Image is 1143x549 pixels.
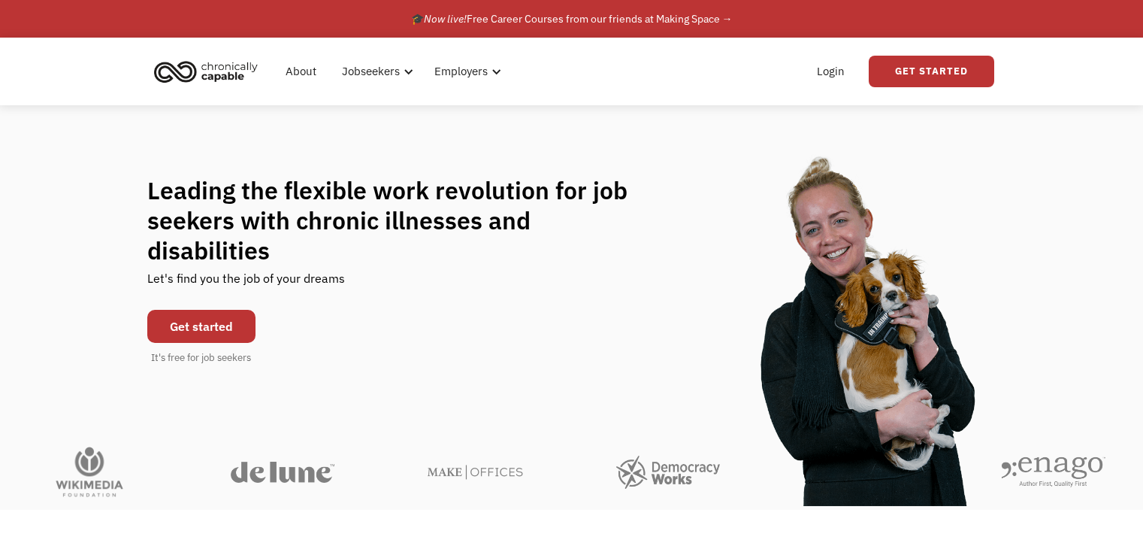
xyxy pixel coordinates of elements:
div: It's free for job seekers [151,350,251,365]
em: Now live! [424,12,467,26]
div: 🎓 Free Career Courses from our friends at Making Space → [411,10,733,28]
a: Get Started [869,56,994,87]
div: Jobseekers [342,62,400,80]
a: About [277,47,325,96]
div: Employers [425,47,506,96]
a: home [150,55,269,88]
a: Get started [147,310,256,343]
div: Employers [434,62,488,80]
a: Login [808,47,854,96]
div: Jobseekers [333,47,418,96]
div: Let's find you the job of your dreams [147,265,345,302]
img: Chronically Capable logo [150,55,262,88]
h1: Leading the flexible work revolution for job seekers with chronic illnesses and disabilities [147,175,657,265]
